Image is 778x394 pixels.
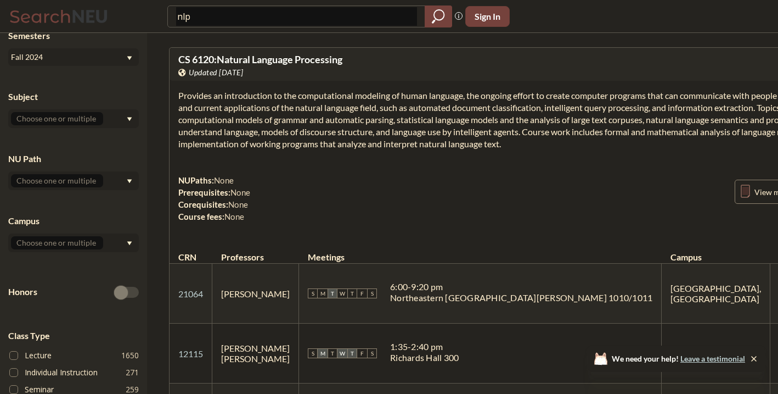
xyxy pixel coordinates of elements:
button: Sign In [465,6,510,27]
span: None [224,212,244,221]
span: T [347,348,357,358]
span: None [230,187,250,197]
span: We need your help! [612,355,745,363]
div: Richards Hall 300 [390,352,459,363]
span: T [347,288,357,298]
a: Leave a testimonial [680,354,745,363]
div: Subject [8,91,139,103]
span: M [318,288,328,298]
span: Class Type [8,330,139,342]
label: Lecture [9,348,139,363]
div: 1:35 - 2:40 pm [390,341,459,352]
div: Dropdown arrow [8,234,139,252]
a: 21064 [178,288,203,299]
span: None [228,199,248,209]
div: CRN [178,251,196,263]
span: F [357,288,367,298]
td: [PERSON_NAME] [212,264,299,324]
div: NUPaths: Prerequisites: Corequisites: Course fees: [178,174,250,223]
span: Updated [DATE] [189,66,243,79]
span: W [337,288,347,298]
span: M [318,348,328,358]
th: Campus [662,240,770,264]
span: 1650 [121,349,139,362]
div: magnifying glass [425,5,452,27]
span: S [367,288,377,298]
svg: magnifying glass [432,9,445,24]
span: T [328,288,337,298]
th: Professors [212,240,299,264]
input: Choose one or multiple [11,236,103,249]
svg: Dropdown arrow [127,179,132,184]
td: [GEOGRAPHIC_DATA], [GEOGRAPHIC_DATA] [662,264,770,324]
svg: Dropdown arrow [127,56,132,60]
div: Campus [8,215,139,227]
div: NU Path [8,153,139,165]
div: Fall 2024Dropdown arrow [8,48,139,66]
th: Meetings [299,240,662,264]
span: T [328,348,337,358]
td: [PERSON_NAME] [PERSON_NAME] [212,324,299,384]
svg: Dropdown arrow [127,241,132,246]
label: Individual Instruction [9,365,139,380]
span: W [337,348,347,358]
div: Semesters [8,30,139,42]
input: Class, professor, course number, "phrase" [176,7,417,26]
span: None [214,175,234,185]
div: Fall 2024 [11,51,126,63]
div: Dropdown arrow [8,171,139,190]
span: S [308,348,318,358]
span: S [367,348,377,358]
span: S [308,288,318,298]
td: [GEOGRAPHIC_DATA] [662,324,770,384]
div: 6:00 - 9:20 pm [390,281,652,292]
span: F [357,348,367,358]
input: Choose one or multiple [11,174,103,187]
div: Northeastern [GEOGRAPHIC_DATA][PERSON_NAME] 1010/1011 [390,292,652,303]
div: Dropdown arrow [8,109,139,128]
a: 12115 [178,348,203,359]
input: Choose one or multiple [11,112,103,125]
span: CS 6120 : Natural Language Processing [178,53,342,65]
p: Honors [8,286,37,298]
svg: Dropdown arrow [127,117,132,121]
span: 271 [126,367,139,379]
